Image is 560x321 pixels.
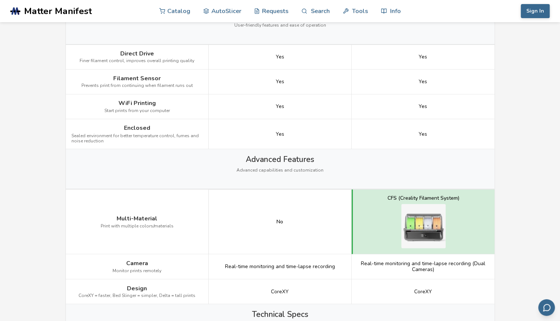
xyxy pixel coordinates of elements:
span: Filament Sensor [113,75,161,82]
span: CoreXY [414,288,432,294]
span: WiFi Printing [118,100,156,107]
span: Multi-Material [117,215,157,222]
span: Camera [126,260,148,266]
span: Real-time monitoring and time-lapse recording [225,263,335,269]
span: Yes [419,54,427,60]
span: Technical Specs [252,310,308,318]
span: Matter Manifest [24,6,92,16]
span: Yes [276,104,284,109]
span: Finer filament control, improves overall printing quality [80,58,194,64]
span: CoreXY [271,288,289,294]
button: Sign In [521,4,550,18]
span: Yes [276,79,284,85]
span: Yes [419,79,427,85]
img: Creality K2 Plus multi-material system [401,204,446,248]
span: CoreXY = faster, Bed Slinger = simpler, Delta = tall prints [78,293,195,298]
span: Direct Drive [120,50,154,57]
span: Yes [276,131,284,137]
span: Design [127,285,147,291]
span: Yes [276,54,284,60]
span: Sealed environment for better temperature control, fumes and noise reduction [71,133,203,143]
span: Advanced Features [246,155,314,163]
span: Prevents print from continuing when filament runs out [81,83,193,88]
button: Send feedback via email [538,299,555,316]
span: Monitor prints remotely [113,268,161,273]
div: CFS (Creality Filament System) [388,195,459,201]
span: Enclosed [124,125,150,131]
span: Yes [419,104,427,109]
span: Print with multiple colors/materials [101,223,174,229]
span: User-friendly features and ease of operation [234,23,326,28]
span: Real-time monitoring and time-lapse recording (Dual Cameras) [357,260,489,272]
span: Yes [419,131,427,137]
span: Advanced capabilities and customization [237,168,323,173]
div: No [276,219,283,224]
span: Start prints from your computer [104,108,170,114]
